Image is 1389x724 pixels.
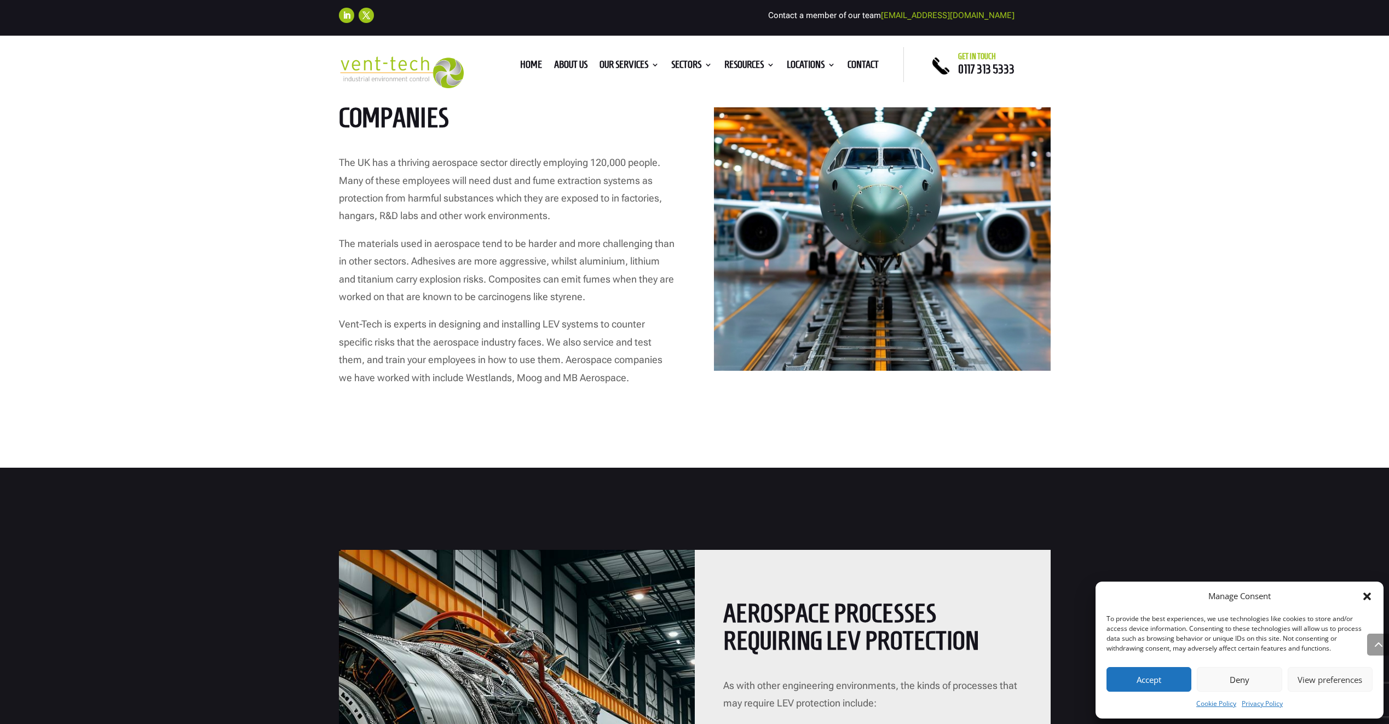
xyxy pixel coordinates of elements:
[958,52,996,61] span: Get in touch
[339,154,675,235] p: The UK has a thriving aerospace sector directly employing 120,000 people. Many of these employees...
[339,315,675,387] p: Vent-Tech is experts in designing and installing LEV systems to counter specific risks that the a...
[1242,697,1283,710] a: Privacy Policy
[1197,667,1282,692] button: Deny
[339,8,354,23] a: Follow on LinkedIn
[1288,667,1373,692] button: View preferences
[359,8,374,23] a: Follow on X
[554,61,587,73] a: About us
[1106,667,1191,692] button: Accept
[520,61,542,73] a: Home
[600,61,659,73] a: Our Services
[724,61,775,73] a: Resources
[1106,614,1371,653] div: To provide the best experiences, we use technologies like cookies to store and/or access device i...
[1196,697,1236,710] a: Cookie Policy
[1362,591,1373,602] div: Close dialog
[723,680,1017,709] span: As with other engineering environments, the kinds of processes that may require LEV protection in...
[339,56,464,89] img: 2023-09-27T08_35_16.549ZVENT-TECH---Clear-background
[958,62,1015,76] a: 0117 313 5333
[723,600,1022,660] h2: Aerospace processes requiring LEV protection
[671,61,712,73] a: Sectors
[339,235,675,316] p: The materials used in aerospace tend to be harder and more challenging than in other sectors. Adh...
[1208,590,1271,603] div: Manage Consent
[768,10,1015,20] span: Contact a member of our team
[881,10,1015,20] a: [EMAIL_ADDRESS][DOMAIN_NAME]
[848,61,879,73] a: Contact
[787,61,835,73] a: Locations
